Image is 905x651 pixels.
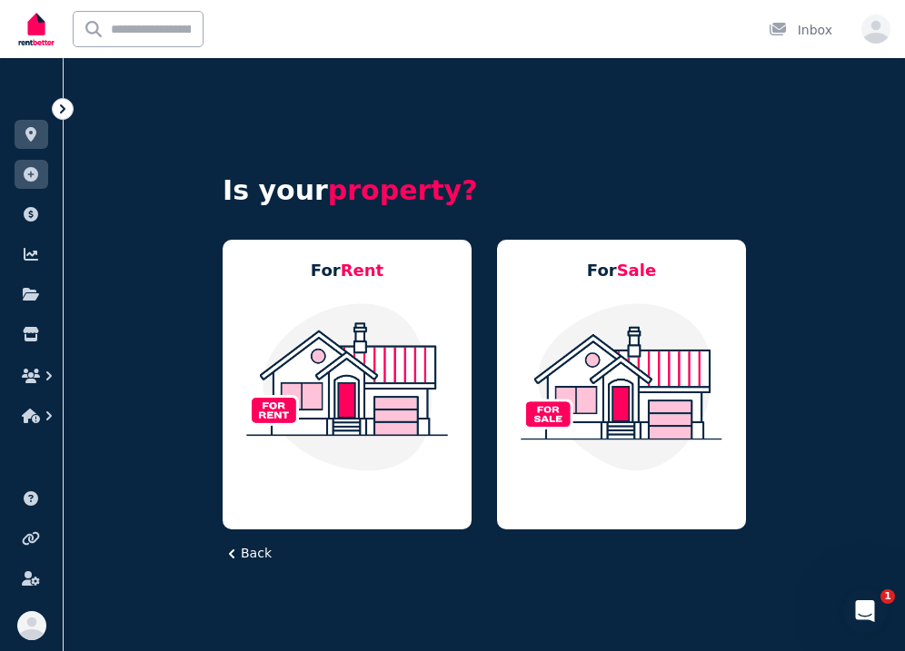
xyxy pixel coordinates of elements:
div: Inbox [769,21,832,39]
h4: Is your [223,174,746,207]
span: Rent [341,261,384,280]
img: RentBetter [15,6,58,52]
span: property? [328,174,478,206]
span: Sale [617,261,657,280]
h5: For [587,258,656,283]
span: 1 [880,589,895,604]
img: Residential Property For Sale [515,301,728,472]
iframe: Intercom live chat [843,589,887,633]
img: Residential Property For Rent [241,301,453,472]
button: Back [223,544,272,563]
h5: For [311,258,383,283]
